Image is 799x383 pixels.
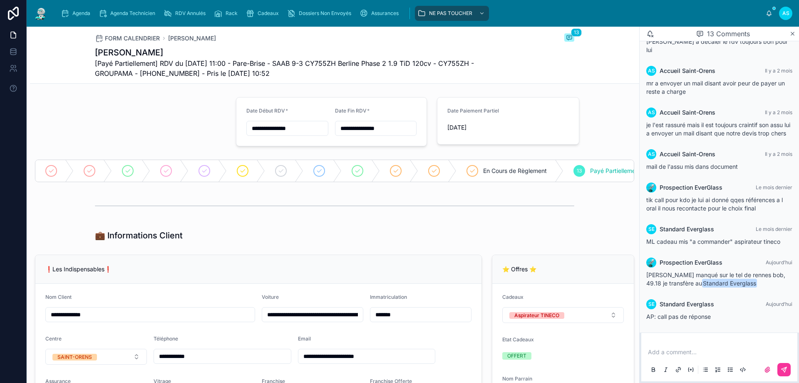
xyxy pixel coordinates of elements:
[168,34,216,43] a: [PERSON_NAME]
[258,10,279,17] span: Cadeaux
[646,271,785,287] span: [PERSON_NAME] manqué sur le tel de rennes bob, 49.18 je transfère au
[765,68,792,74] span: Il y a 2 mois
[765,151,792,157] span: Il y a 2 mois
[648,301,655,308] span: SE
[335,108,367,114] span: Date Fin RDV
[765,109,792,115] span: Il y a 2 mois
[110,10,155,17] span: Agenda Technicien
[211,6,243,21] a: Rack
[95,34,160,43] a: FORM CALENDRIER
[447,123,569,132] span: [DATE]
[161,6,211,21] a: RDV Annulés
[577,168,582,174] span: 13
[429,10,472,17] span: NE PAS TOUCHER
[95,230,183,241] h1: 💼 Informations Client
[96,6,161,21] a: Agenda Technicien
[660,67,715,75] span: Accueil Saint-Orens
[766,301,792,307] span: Aujourd’hui
[357,6,404,21] a: Assurances
[648,226,655,233] span: SE
[590,167,641,175] span: Payé Partiellement
[95,58,512,78] span: [Payé Partiellement] RDV du [DATE] 11:00 - Pare-Brise - SAAB 9-3 CY755ZH Berline Phase 2 1.9 TiD ...
[507,352,526,360] div: OFFERT
[45,265,112,273] span: ❗Les Indispensables❗
[646,121,790,137] span: je l'est rassuré mais il est toujours craintif son assu lui a envoyer un mail disant que notre de...
[262,294,279,300] span: Voiture
[766,259,792,265] span: Aujourd’hui
[58,6,96,21] a: Agenda
[648,151,655,158] span: AS
[660,225,714,233] span: Standard Everglass
[756,226,792,232] span: Le mois dernier
[502,375,532,382] span: Nom Parrain
[660,300,714,308] span: Standard Everglass
[648,109,655,116] span: AS
[285,6,357,21] a: Dossiers Non Envoyés
[154,335,178,342] span: Téléphone
[660,183,722,192] span: Prospection EverGlass
[175,10,206,17] span: RDV Annulés
[370,294,407,300] span: Immatriculation
[45,335,62,342] span: Centre
[782,10,789,17] span: AS
[571,28,582,37] span: 13
[243,6,285,21] a: Cadeaux
[646,313,711,320] span: AP: call pas de réponse
[72,10,90,17] span: Agenda
[95,47,512,58] h1: [PERSON_NAME]
[45,294,72,300] span: Nom Client
[514,312,559,319] div: Aspirateur TINECO
[756,184,792,190] span: Le mois dernier
[502,307,624,323] button: Select Button
[415,6,489,21] a: NE PAS TOUCHER
[502,336,534,343] span: Etat Cadeaux
[45,349,147,365] button: Select Button
[646,80,785,95] span: mr a envoyer un mail disant avoir peur de payer un reste a charge
[702,279,757,288] span: Standard Everglass
[299,10,351,17] span: Dossiers Non Envoyés
[246,108,285,114] span: Date Début RDV
[105,34,160,43] span: FORM CALENDRIER
[483,167,547,175] span: En Cours de Règlement
[660,150,715,158] span: Accueil Saint-Orens
[57,354,92,360] div: SAINT-ORENS
[55,4,766,23] div: scrollable content
[298,335,311,342] span: Email
[646,238,780,245] span: ML cadeau mis "a commander" aspirateur tineco
[447,108,499,114] span: Date Paiement Partiel
[502,294,524,300] span: Cadeaux
[564,33,574,43] button: 13
[646,163,738,170] span: mail de l'assu mis dans document
[660,258,722,267] span: Prospection EverGlass
[648,68,655,74] span: AS
[371,10,399,17] span: Assurances
[226,10,238,17] span: Rack
[502,265,536,273] span: ⭐ Offres ⭐
[660,108,715,117] span: Accueil Saint-Orens
[707,29,750,39] span: 13 Comments
[646,196,783,212] span: tik call pour kdo je lui ai donné qqes références a l oral il nous recontacte pour le choix final
[33,7,48,20] img: App logo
